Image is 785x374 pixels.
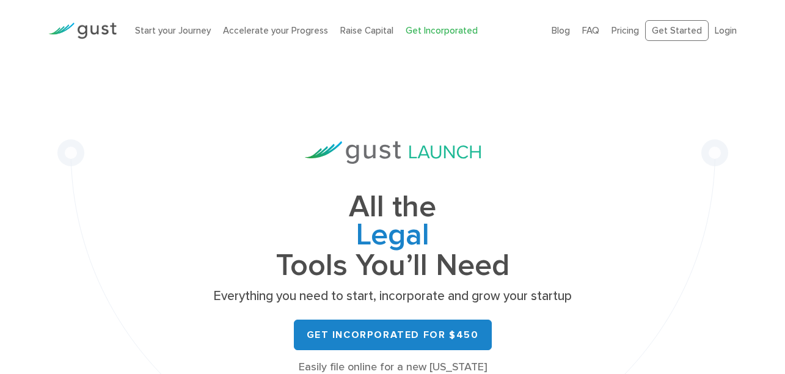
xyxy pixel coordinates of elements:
a: Get Incorporated for $450 [294,320,492,350]
a: Get Started [645,20,709,42]
a: Pricing [612,25,639,36]
a: Login [715,25,737,36]
p: Everything you need to start, incorporate and grow your startup [210,288,576,305]
a: Get Incorporated [406,25,478,36]
h1: All the Tools You’ll Need [210,193,576,279]
a: FAQ [582,25,599,36]
img: Gust Logo [48,23,117,39]
a: Raise Capital [340,25,393,36]
a: Accelerate your Progress [223,25,328,36]
img: Gust Launch Logo [305,141,481,164]
a: Blog [552,25,570,36]
span: Legal [210,221,576,252]
a: Start your Journey [135,25,211,36]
